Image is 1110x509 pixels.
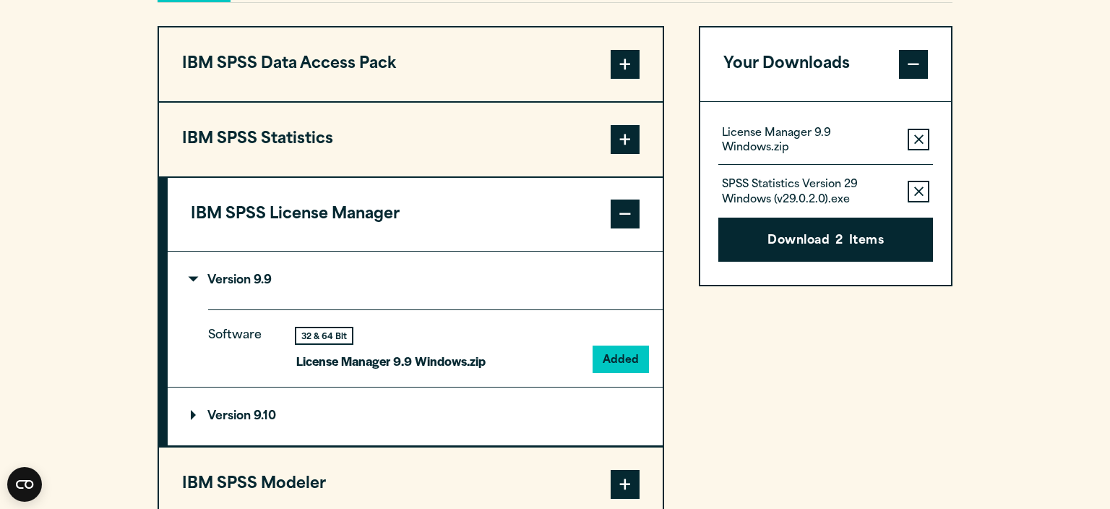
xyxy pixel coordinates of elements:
[191,411,276,422] p: Version 9.10
[191,275,272,286] p: Version 9.9
[7,467,42,502] button: Open CMP widget
[159,27,663,101] button: IBM SPSS Data Access Pack
[159,103,663,176] button: IBM SPSS Statistics
[296,351,486,372] p: License Manager 9.9 Windows.zip
[700,101,951,286] div: Your Downloads
[594,347,647,372] button: Added
[718,218,933,262] button: Download2Items
[168,178,663,252] button: IBM SPSS License Manager
[700,27,951,101] button: Your Downloads
[168,388,663,445] summary: Version 9.10
[722,127,896,155] p: License Manager 9.9 Windows.zip
[208,325,273,360] p: Software
[722,178,896,207] p: SPSS Statistics Version 29 Windows (v29.0.2.0).exe
[296,328,352,343] div: 32 & 64 Bit
[168,252,663,309] summary: Version 9.9
[835,232,843,251] span: 2
[168,251,663,446] div: IBM SPSS License Manager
